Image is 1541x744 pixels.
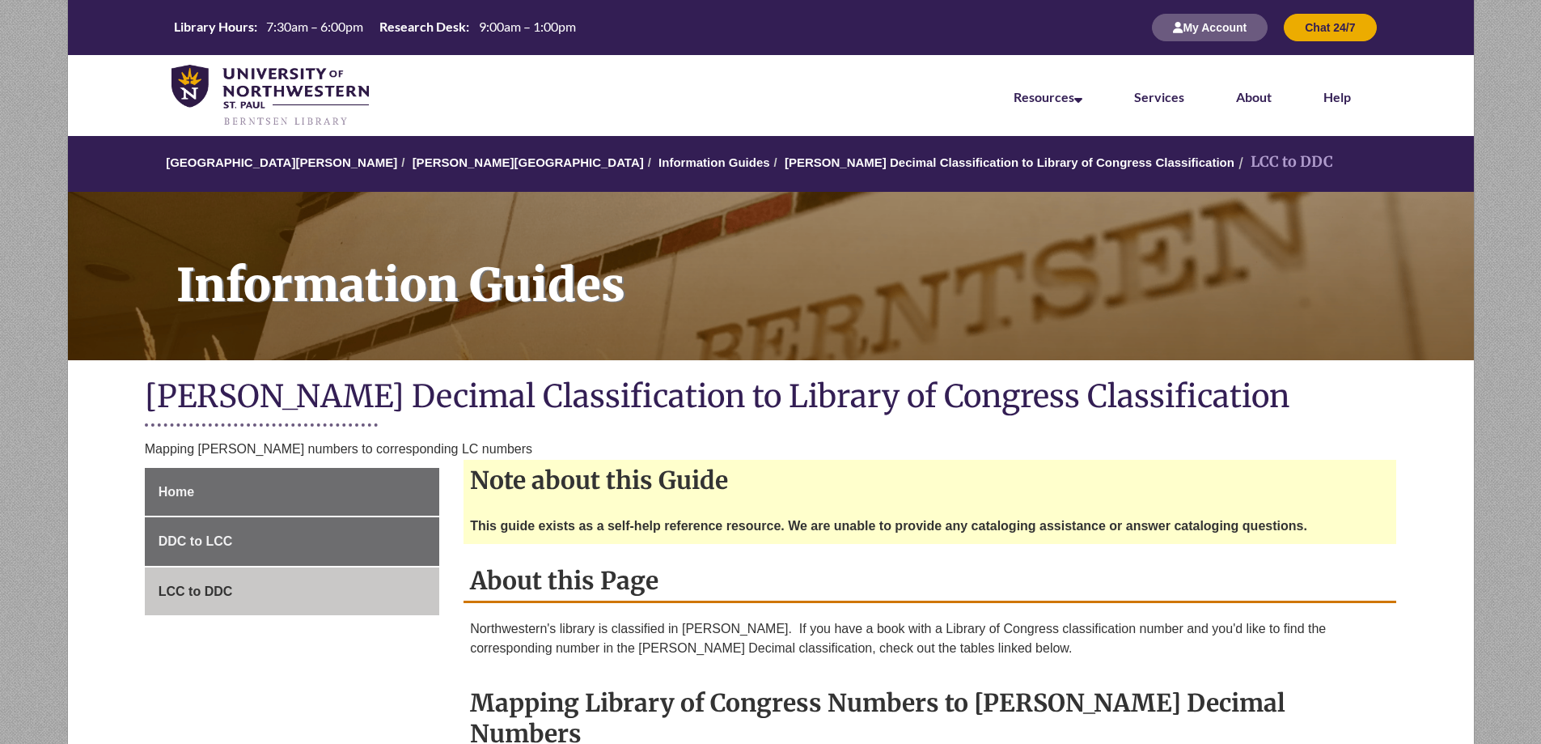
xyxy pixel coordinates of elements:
[145,568,439,616] a: LCC to DDC
[1014,89,1082,104] a: Resources
[464,560,1396,603] h2: About this Page
[470,519,1307,533] strong: This guide exists as a self-help reference resource. We are unable to provide any cataloging assi...
[167,18,260,36] th: Library Hours:
[145,468,439,517] a: Home
[159,485,194,499] span: Home
[145,376,1397,419] h1: [PERSON_NAME] Decimal Classification to Library of Congress Classification
[413,155,644,169] a: [PERSON_NAME][GEOGRAPHIC_DATA]
[1236,89,1272,104] a: About
[785,155,1234,169] a: [PERSON_NAME] Decimal Classification to Library of Congress Classification
[159,585,233,598] span: LCC to DDC
[479,19,576,34] span: 9:00am – 1:00pm
[464,460,1396,500] h2: Note about this Guide
[171,65,370,128] img: UNWSP Library Logo
[266,19,363,34] span: 7:30am – 6:00pm
[470,619,1390,658] p: Northwestern's library is classified in [PERSON_NAME]. If you have a book with a Library of Congr...
[373,18,472,36] th: Research Desk:
[658,155,770,169] a: Information Guides
[167,18,582,36] table: Hours Today
[1284,14,1376,41] button: Chat 24/7
[159,534,233,548] span: DDC to LCC
[1152,20,1268,34] a: My Account
[167,18,582,37] a: Hours Today
[145,442,532,456] span: Mapping [PERSON_NAME] numbers to corresponding LC numbers
[1323,89,1351,104] a: Help
[145,517,439,566] a: DDC to LCC
[145,468,439,616] div: Guide Page Menu
[68,192,1474,360] a: Information Guides
[1152,14,1268,41] button: My Account
[1134,89,1184,104] a: Services
[1284,20,1376,34] a: Chat 24/7
[1234,151,1333,174] li: LCC to DDC
[166,155,397,169] a: [GEOGRAPHIC_DATA][PERSON_NAME]
[159,192,1474,339] h1: Information Guides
